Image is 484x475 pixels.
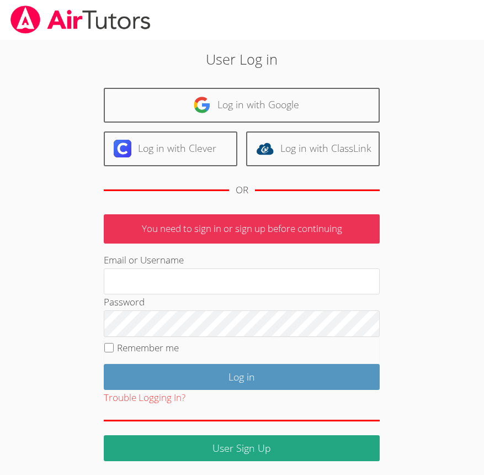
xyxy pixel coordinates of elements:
label: Email or Username [104,254,184,266]
a: Log in with Clever [104,131,237,166]
a: Log in with ClassLink [246,131,380,166]
label: Remember me [117,341,179,354]
input: Log in [104,364,380,390]
img: classlink-logo-d6bb404cc1216ec64c9a2012d9dc4662098be43eaf13dc465df04b49fa7ab582.svg [256,140,274,157]
label: Password [104,295,145,308]
img: clever-logo-6eab21bc6e7a338710f1a6ff85c0baf02591cd810cc4098c63d3a4b26e2feb20.svg [114,140,131,157]
img: airtutors_banner-c4298cdbf04f3fff15de1276eac7730deb9818008684d7c2e4769d2f7ddbe033.png [9,6,152,34]
a: Log in with Google [104,88,380,123]
div: OR [236,182,248,198]
h2: User Log in [68,49,416,70]
a: User Sign Up [104,435,380,461]
p: You need to sign in or sign up before continuing [104,214,380,244]
img: google-logo-50288ca7cdecda66e5e0955fdab243c47b7ad437acaf1139b6f446037453330a.svg [193,96,211,114]
button: Trouble Logging In? [104,390,185,406]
